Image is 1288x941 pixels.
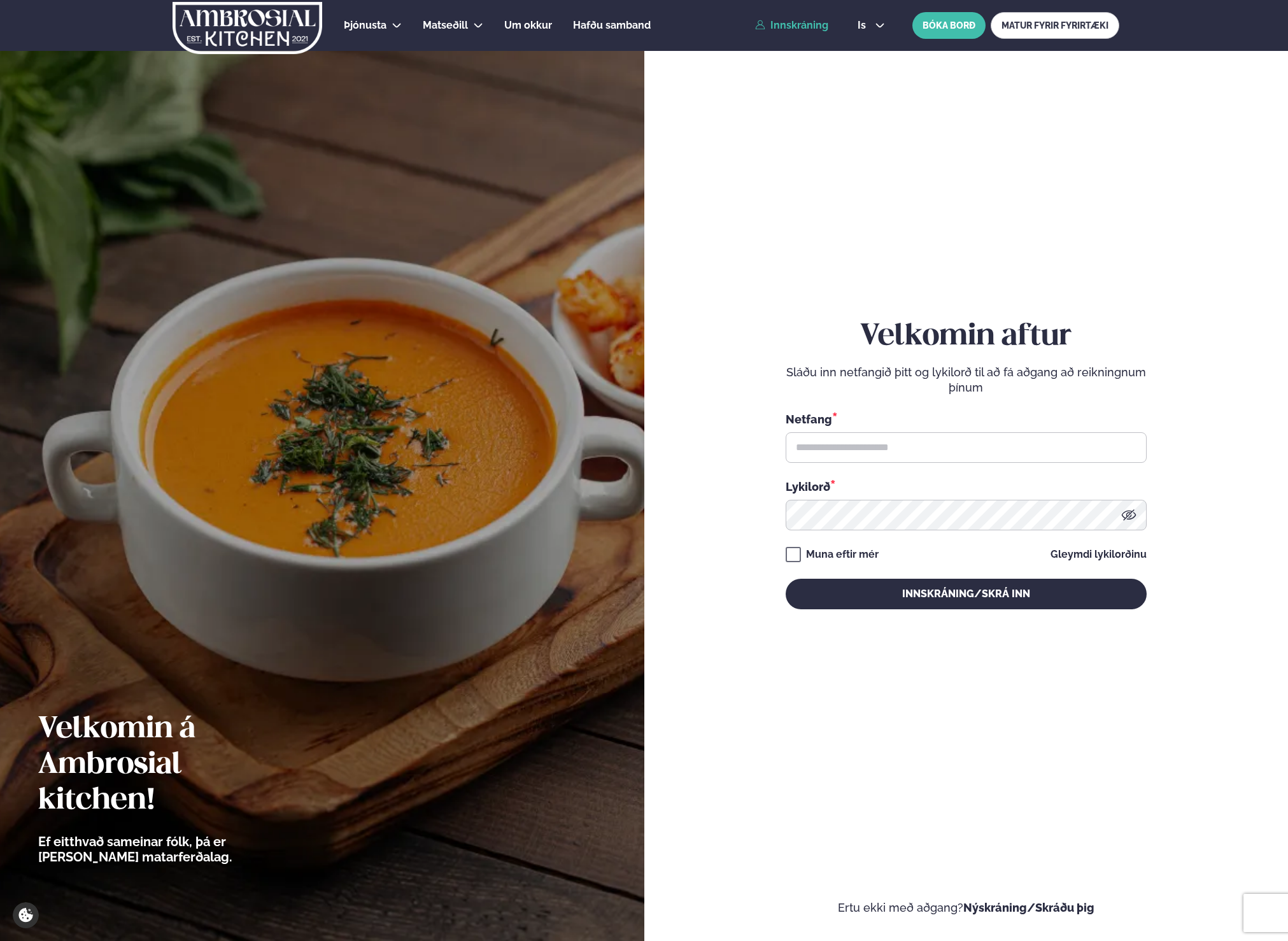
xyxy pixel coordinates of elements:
[13,902,39,928] a: Cookie settings
[991,12,1119,39] a: MATUR FYRIR FYRIRTÆKI
[344,18,386,33] a: Þjónusta
[573,19,651,31] span: Hafðu samband
[504,19,552,31] span: Um okkur
[786,365,1147,395] p: Sláðu inn netfangið þitt og lykilorð til að fá aðgang að reikningnum þínum
[786,319,1147,355] h2: Velkomin aftur
[755,20,828,31] a: Innskráning
[38,834,302,865] p: Ef eitthvað sameinar fólk, þá er [PERSON_NAME] matarferðalag.
[963,901,1094,914] a: Nýskráning/Skráðu þig
[786,579,1147,609] button: Innskráning/Skrá inn
[171,2,323,54] img: logo
[38,712,302,819] h2: Velkomin á Ambrosial kitchen!
[683,900,1250,916] p: Ertu ekki með aðgang?
[847,20,895,31] button: is
[912,12,986,39] button: BÓKA BORÐ
[786,411,1147,427] div: Netfang
[344,19,386,31] span: Þjónusta
[786,478,1147,495] div: Lykilorð
[1051,549,1147,560] a: Gleymdi lykilorðinu
[504,18,552,33] a: Um okkur
[858,20,870,31] span: is
[423,18,468,33] a: Matseðill
[573,18,651,33] a: Hafðu samband
[423,19,468,31] span: Matseðill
